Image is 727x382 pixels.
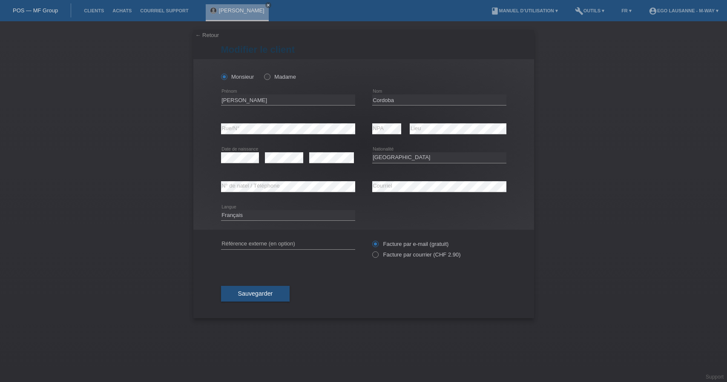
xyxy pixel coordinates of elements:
label: Facture par e-mail (gratuit) [372,241,449,247]
a: bookManuel d’utilisation ▾ [486,8,562,13]
a: Achats [108,8,136,13]
a: POS — MF Group [13,7,58,14]
input: Facture par e-mail (gratuit) [372,241,378,251]
a: close [265,2,271,8]
label: Facture par courrier (CHF 2.90) [372,251,461,258]
i: account_circle [649,7,657,15]
a: buildOutils ▾ [571,8,609,13]
a: Clients [80,8,108,13]
a: FR ▾ [617,8,636,13]
label: Madame [264,74,296,80]
a: Support [706,374,724,380]
span: Sauvegarder [238,290,273,297]
a: account_circleEGO Lausanne - m-way ▾ [644,8,723,13]
i: book [491,7,499,15]
a: [PERSON_NAME] [219,7,264,14]
input: Facture par courrier (CHF 2.90) [372,251,378,262]
h1: Modifier le client [221,44,506,55]
button: Sauvegarder [221,286,290,302]
label: Monsieur [221,74,254,80]
i: build [575,7,583,15]
a: ← Retour [195,32,219,38]
a: Courriel Support [136,8,193,13]
i: close [266,3,270,7]
input: Madame [264,74,270,79]
input: Monsieur [221,74,227,79]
